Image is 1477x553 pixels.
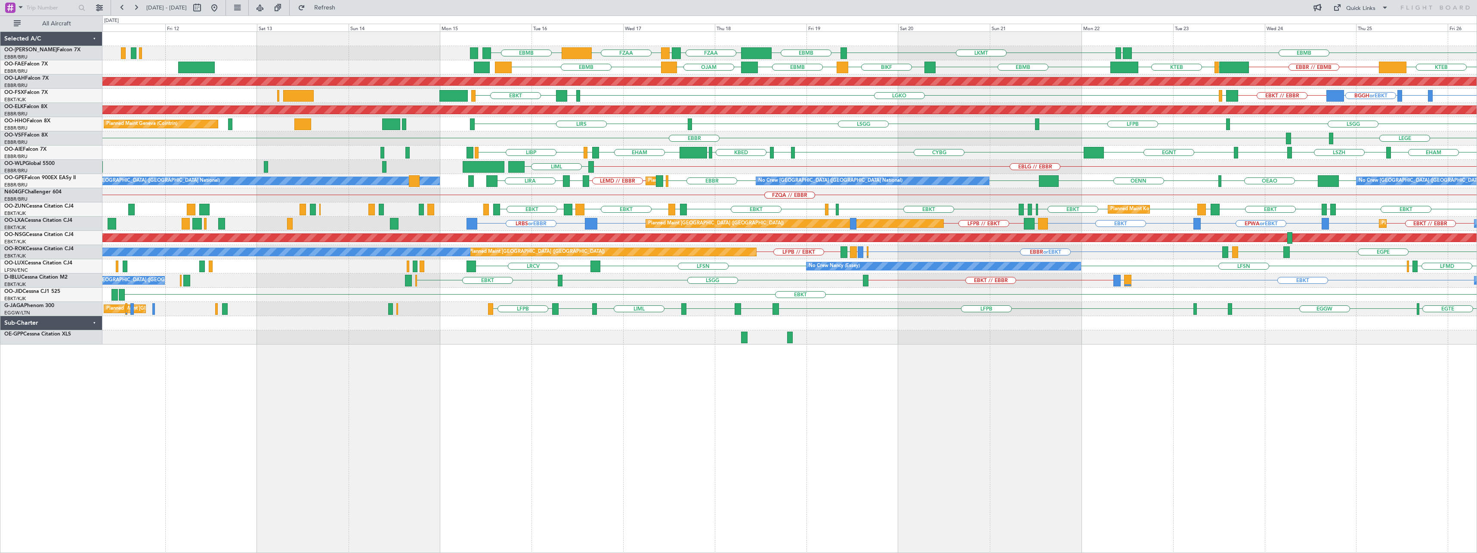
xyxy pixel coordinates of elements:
a: D-IBLUCessna Citation M2 [4,275,68,280]
span: OO-NSG [4,232,26,237]
a: OO-HHOFalcon 8X [4,118,50,124]
div: No Crew Nancy (Essey) [809,260,860,273]
a: OO-LUXCessna Citation CJ4 [4,261,72,266]
span: Refresh [307,5,343,11]
span: OO-GPE [4,175,25,180]
a: LFSN/ENC [4,267,28,273]
a: OE-GPPCessna Citation XLS [4,332,71,337]
div: [DATE] [104,17,119,25]
div: Thu 18 [715,24,806,31]
div: Mon 22 [1081,24,1173,31]
span: [DATE] - [DATE] [146,4,187,12]
div: Sun 14 [349,24,440,31]
div: Thu 25 [1356,24,1448,31]
a: OO-AIEFalcon 7X [4,147,46,152]
span: OO-ZUN [4,204,26,209]
a: EBKT/KJK [4,239,26,245]
div: No Crew [GEOGRAPHIC_DATA] ([GEOGRAPHIC_DATA] National) [76,174,220,187]
span: OO-LXA [4,218,25,223]
div: Thu 11 [74,24,165,31]
a: EBKT/KJK [4,210,26,217]
div: Planned Maint [GEOGRAPHIC_DATA] ([GEOGRAPHIC_DATA]) [106,302,242,315]
span: All Aircraft [22,21,91,27]
a: EBKT/KJK [4,253,26,259]
button: Quick Links [1329,1,1393,15]
a: N604GFChallenger 604 [4,190,62,195]
a: EBBR/BRU [4,82,28,89]
a: EBKT/KJK [4,295,26,302]
div: Sat 20 [898,24,990,31]
div: Mon 15 [440,24,531,31]
a: EBBR/BRU [4,196,28,202]
input: Trip Number [26,1,76,14]
span: OO-FAE [4,62,24,67]
a: OO-ZUNCessna Citation CJ4 [4,204,74,209]
div: Wed 24 [1265,24,1356,31]
a: OO-LXACessna Citation CJ4 [4,218,72,223]
div: No Crew [GEOGRAPHIC_DATA] ([GEOGRAPHIC_DATA] National) [76,274,220,287]
a: EBKT/KJK [4,224,26,231]
div: Sat 13 [257,24,349,31]
button: Refresh [294,1,346,15]
a: EBBR/BRU [4,139,28,146]
div: Fri 19 [806,24,898,31]
div: Sun 21 [990,24,1081,31]
a: EGGW/LTN [4,310,30,316]
span: OO-ROK [4,246,26,252]
span: OO-WLP [4,161,25,166]
a: EBBR/BRU [4,125,28,131]
a: EBBR/BRU [4,182,28,188]
span: N604GF [4,190,25,195]
div: Tue 23 [1173,24,1265,31]
div: Planned Maint Kortrijk-[GEOGRAPHIC_DATA] [1110,203,1211,216]
a: OO-FAEFalcon 7X [4,62,48,67]
div: Tue 16 [531,24,623,31]
span: OO-LUX [4,261,25,266]
span: OO-[PERSON_NAME] [4,47,57,53]
a: OO-ELKFalcon 8X [4,104,47,109]
a: EBBR/BRU [4,168,28,174]
a: G-JAGAPhenom 300 [4,303,54,308]
button: All Aircraft [9,17,93,31]
a: OO-FSXFalcon 7X [4,90,48,95]
a: EBBR/BRU [4,153,28,160]
span: D-IBLU [4,275,21,280]
a: OO-VSFFalcon 8X [4,133,48,138]
div: Fri 12 [165,24,257,31]
div: Quick Links [1346,4,1375,13]
span: OO-JID [4,289,22,294]
div: Wed 17 [623,24,715,31]
span: G-JAGA [4,303,24,308]
a: EBBR/BRU [4,111,28,117]
span: OE-GPP [4,332,23,337]
a: EBBR/BRU [4,54,28,60]
a: EBKT/KJK [4,281,26,288]
span: OO-AIE [4,147,23,152]
div: No Crew [GEOGRAPHIC_DATA] ([GEOGRAPHIC_DATA] National) [758,174,902,187]
a: OO-GPEFalcon 900EX EASy II [4,175,76,180]
a: EBKT/KJK [4,96,26,103]
a: OO-ROKCessna Citation CJ4 [4,246,74,252]
a: OO-JIDCessna CJ1 525 [4,289,60,294]
span: OO-FSX [4,90,24,95]
span: OO-HHO [4,118,27,124]
a: OO-WLPGlobal 5500 [4,161,55,166]
div: Planned Maint [GEOGRAPHIC_DATA] ([GEOGRAPHIC_DATA]) [648,217,784,230]
a: OO-NSGCessna Citation CJ4 [4,232,74,237]
span: OO-ELK [4,104,24,109]
span: OO-LAH [4,76,25,81]
span: OO-VSF [4,133,24,138]
a: OO-[PERSON_NAME]Falcon 7X [4,47,80,53]
a: OO-LAHFalcon 7X [4,76,49,81]
div: Planned Maint [GEOGRAPHIC_DATA] ([GEOGRAPHIC_DATA] National) [648,174,804,187]
a: EBBR/BRU [4,68,28,75]
div: Planned Maint [GEOGRAPHIC_DATA] ([GEOGRAPHIC_DATA]) [469,245,605,258]
div: Planned Maint Geneva (Cointrin) [106,118,177,130]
